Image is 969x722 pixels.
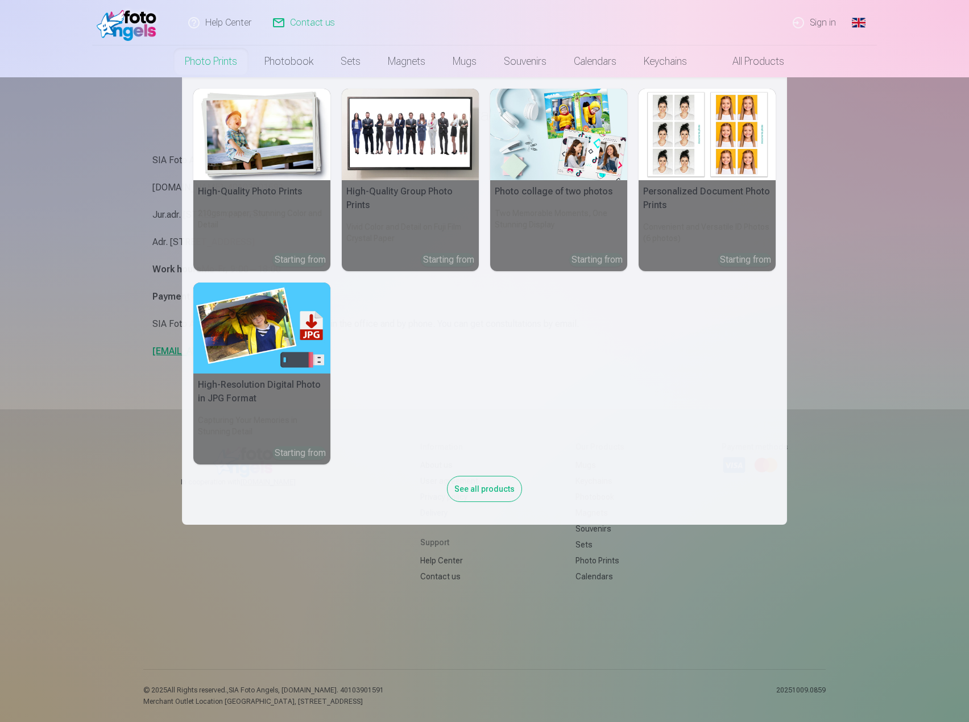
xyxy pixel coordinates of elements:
[447,476,522,502] div: See all products
[275,253,326,267] div: Starting from
[193,410,330,442] h6: Capturing Your Memories in Stunning Detail
[639,217,776,248] h6: Convenient and Versatile ID Photos (6 photos)
[630,45,701,77] a: Keychains
[171,45,251,77] a: Photo prints
[342,180,479,217] h5: High-Quality Group Photo Prints
[275,446,326,460] div: Starting from
[193,374,330,410] h5: High-Resolution Digital Photo in JPG Format
[439,45,490,77] a: Mugs
[560,45,630,77] a: Calendars
[342,89,479,271] a: High-Quality Group Photo PrintsHigh-Quality Group Photo PrintsVivid Color and Detail on Fuji Film...
[447,482,522,494] a: See all products
[374,45,439,77] a: Magnets
[193,283,330,465] a: High-Resolution Digital Photo in JPG FormatHigh-Resolution Digital Photo in JPG FormatCapturing Y...
[193,180,330,203] h5: High-Quality Photo Prints
[572,253,623,267] div: Starting from
[490,89,627,271] a: Photo collage of two photosPhoto collage of two photosTwo Memorable Moments, One Stunning Display...
[639,180,776,217] h5: Personalized Document Photo Prints
[720,253,771,267] div: Starting from
[193,89,330,180] img: High-Quality Photo Prints
[193,283,330,374] img: High-Resolution Digital Photo in JPG Format
[97,5,162,41] img: /fa1
[342,217,479,248] h6: Vivid Color and Detail on Fuji Film Crystal Paper
[490,203,627,248] h6: Two Memorable Moments, One Stunning Display
[342,89,479,180] img: High-Quality Group Photo Prints
[251,45,327,77] a: Photobook
[193,89,330,271] a: High-Quality Photo PrintsHigh-Quality Photo Prints210gsm paper, Stunning Color and DetailStarting...
[639,89,776,180] img: Personalized Document Photo Prints
[490,89,627,180] img: Photo collage of two photos
[490,180,627,203] h5: Photo collage of two photos
[327,45,374,77] a: Sets
[639,89,776,271] a: Personalized Document Photo PrintsPersonalized Document Photo PrintsConvenient and Versatile ID P...
[701,45,798,77] a: All products
[490,45,560,77] a: Souvenirs
[193,203,330,248] h6: 210gsm paper, Stunning Color and Detail
[423,253,474,267] div: Starting from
